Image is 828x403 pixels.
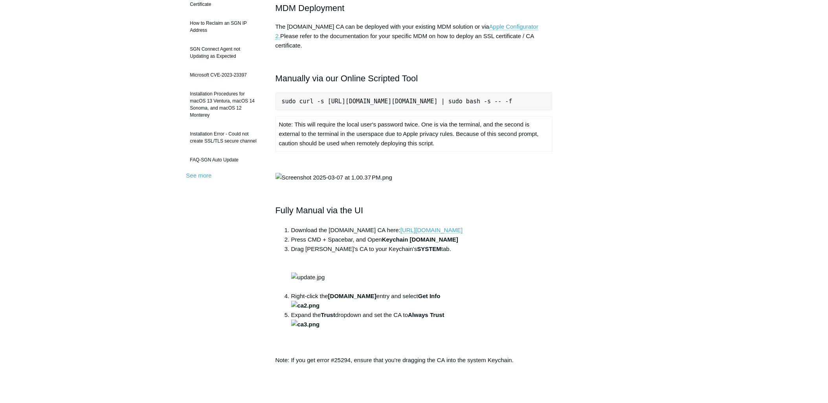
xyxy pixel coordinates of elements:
img: update.jpg [291,273,325,282]
img: Screenshot 2025-03-07 at 1.00.37 PM.png [275,173,392,182]
strong: Trust [321,311,336,318]
strong: Get Info [291,293,441,309]
li: Expand the dropdown and set the CA to [291,310,553,348]
a: Microsoft CVE-2023-23397 [186,68,264,82]
td: Note: This will require the local user's password twice. One is via the terminal, and the second ... [275,117,553,152]
img: ca2.png [291,301,320,310]
p: The [DOMAIN_NAME] CA can be deployed with your existing MDM solution or via Please refer to the d... [275,22,553,50]
a: See more [186,172,212,179]
a: Installation Procedures for macOS 13 Ventura, macOS 14 Sonoma, and macOS 12 Monterey [186,86,264,123]
li: Press CMD + Spacebar, and Open [291,235,553,244]
h2: MDM Deployment [275,1,553,15]
li: Right-click the entry and select [291,291,553,310]
h2: Fully Manual via the UI [275,203,553,217]
li: Drag [PERSON_NAME]'s CA to your Keychain's tab. [291,244,553,291]
li: Download the [DOMAIN_NAME] CA here: [291,225,553,235]
a: [URL][DOMAIN_NAME] [400,227,463,234]
a: How to Reclaim an SGN IP Address [186,16,264,38]
p: Note: If you get error #25294, ensure that you're dragging the CA into the system Keychain. [275,356,553,365]
strong: SYSTEM [417,245,442,252]
strong: Keychain [DOMAIN_NAME] [382,236,458,243]
h2: Manually via our Online Scripted Tool [275,71,553,85]
strong: [DOMAIN_NAME] [328,293,376,299]
a: Apple Configurator 2. [275,23,538,40]
a: FAQ-SGN Auto Update [186,152,264,167]
a: Installation Error - Could not create SSL/TLS secure channel [186,126,264,148]
img: ca3.png [291,320,320,329]
strong: Always Trust [291,311,444,328]
a: SGN Connect Agent not Updating as Expected [186,42,264,64]
pre: sudo curl -s [URL][DOMAIN_NAME][DOMAIN_NAME] | sudo bash -s -- -f [275,92,553,110]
